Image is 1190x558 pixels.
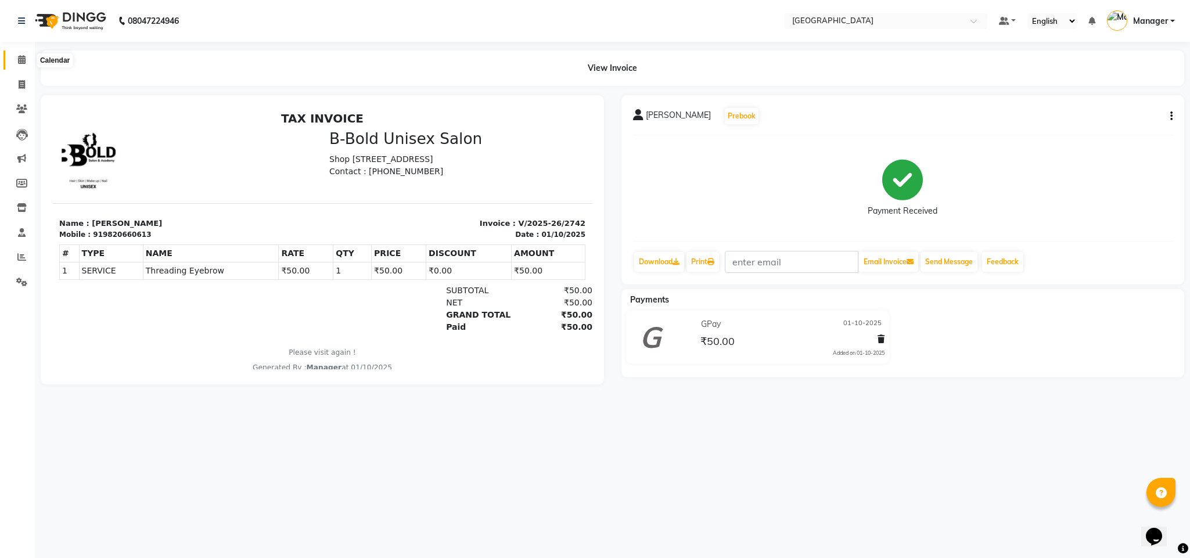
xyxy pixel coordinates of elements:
[463,214,540,226] div: ₹50.00
[281,138,319,155] th: QTY
[319,155,374,172] td: ₹50.00
[982,252,1023,272] a: Feedback
[41,51,1184,86] div: View Invoice
[8,155,27,172] td: 1
[27,138,91,155] th: TYPE
[387,214,463,226] div: Paid
[634,252,684,272] a: Download
[7,111,263,123] p: Name : [PERSON_NAME]
[254,257,290,265] span: Manager
[277,59,533,71] p: Contact : [PHONE_NUMBER]
[630,294,669,305] span: Payments
[8,138,27,155] th: #
[387,202,463,214] div: GRAND TOTAL
[7,240,533,251] p: Please visit again !
[859,252,918,272] button: Email Invoice
[227,155,281,172] td: ₹50.00
[387,190,463,202] div: NET
[700,334,735,351] span: ₹50.00
[701,318,721,330] span: GPay
[646,109,711,125] span: [PERSON_NAME]
[7,255,533,266] div: Generated By : at 01/10/2025
[94,158,224,170] span: Threading Eyebrow
[277,23,533,42] h3: B-Bold Unisex Salon
[921,252,977,272] button: Send Message
[7,5,533,19] h2: TAX INVOICE
[227,138,281,155] th: RATE
[463,178,540,190] div: ₹50.00
[128,5,179,37] b: 08047224946
[1107,10,1127,31] img: Manager
[91,138,227,155] th: NAME
[27,155,91,172] td: SERVICE
[387,178,463,190] div: SUBTOTAL
[319,138,374,155] th: PRICE
[37,53,73,67] div: Calendar
[1141,512,1178,546] iframe: chat widget
[833,349,885,357] div: Added on 01-10-2025
[489,123,533,133] div: 01/10/2025
[725,108,758,124] button: Prebook
[843,318,882,330] span: 01-10-2025
[459,155,533,172] td: ₹50.00
[30,5,109,37] img: logo
[1133,15,1168,27] span: Manager
[277,111,533,123] p: Invoice : V/2025-26/2742
[41,123,99,133] div: 919820660613
[463,202,540,214] div: ₹50.00
[686,252,719,272] a: Print
[7,123,38,133] div: Mobile :
[277,46,533,59] p: Shop [STREET_ADDRESS]
[463,123,487,133] div: Date :
[281,155,319,172] td: 1
[725,251,858,273] input: enter email
[868,205,937,217] div: Payment Received
[463,190,540,202] div: ₹50.00
[374,138,459,155] th: DISCOUNT
[459,138,533,155] th: AMOUNT
[374,155,459,172] td: ₹0.00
